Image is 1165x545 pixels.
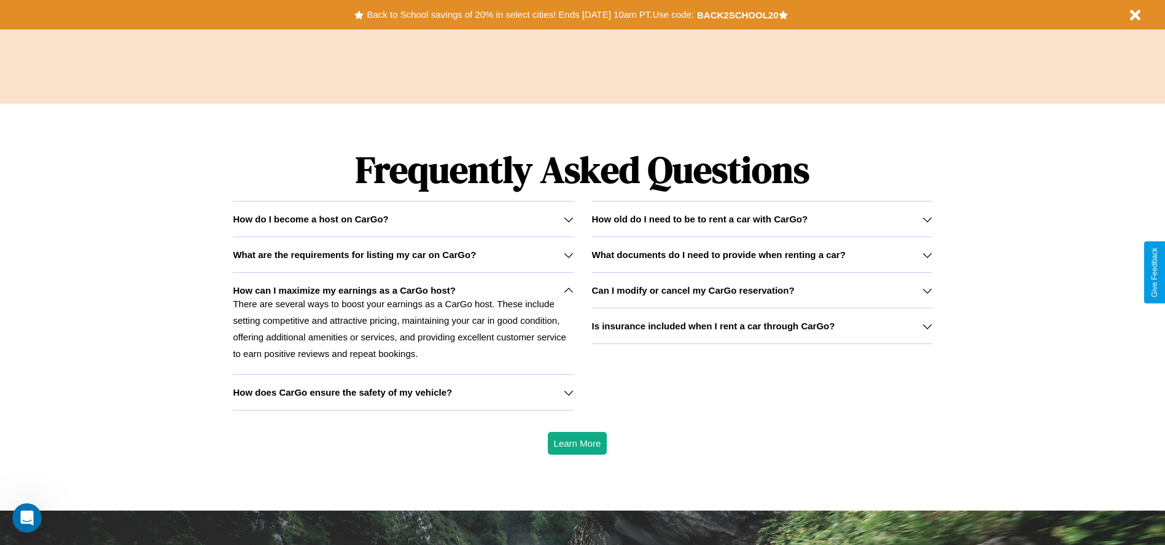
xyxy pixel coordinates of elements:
h3: How old do I need to be to rent a car with CarGo? [592,214,808,224]
p: There are several ways to boost your earnings as a CarGo host. These include setting competitive ... [233,296,573,362]
iframe: Intercom live chat [12,503,42,533]
h3: How do I become a host on CarGo? [233,214,388,224]
h3: How can I maximize my earnings as a CarGo host? [233,285,456,296]
h3: What are the requirements for listing my car on CarGo? [233,249,476,260]
b: BACK2SCHOOL20 [697,10,779,20]
h1: Frequently Asked Questions [233,138,932,201]
button: Back to School savings of 20% in select cities! Ends [DATE] 10am PT.Use code: [364,6,696,23]
h3: What documents do I need to provide when renting a car? [592,249,846,260]
h3: How does CarGo ensure the safety of my vehicle? [233,387,452,398]
h3: Is insurance included when I rent a car through CarGo? [592,321,835,331]
button: Learn More [548,432,607,455]
h3: Can I modify or cancel my CarGo reservation? [592,285,795,296]
div: Give Feedback [1150,248,1159,297]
